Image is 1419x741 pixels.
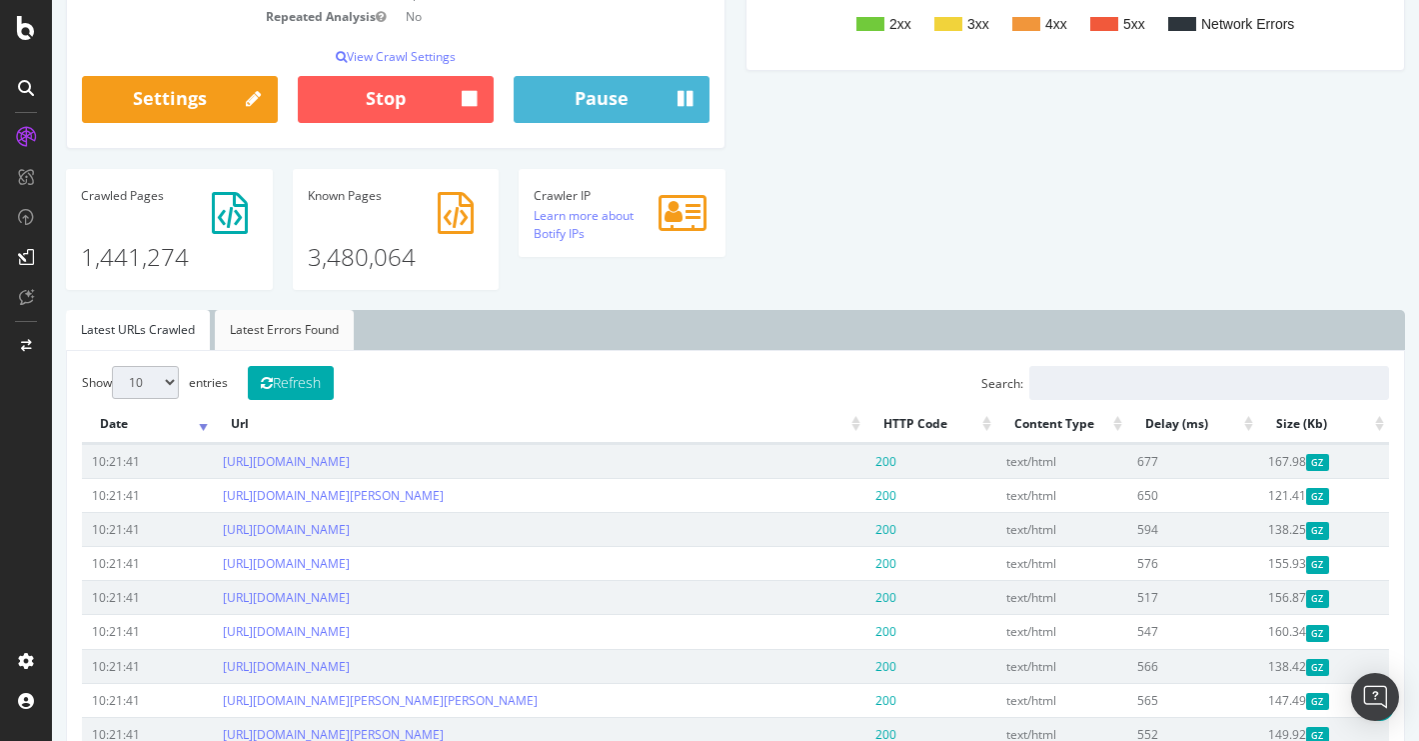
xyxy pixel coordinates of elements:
[823,487,844,504] span: 200
[344,5,658,28] td: No
[1351,673,1399,721] div: Open Intercom Messenger
[256,207,433,274] p: 3,480,064
[944,614,1075,648] td: text/html
[30,614,161,648] td: 10:21:41
[1206,546,1337,580] td: 155.93
[823,623,844,640] span: 200
[1075,614,1206,648] td: 547
[30,444,161,478] td: 10:21:41
[171,521,298,538] a: [URL][DOMAIN_NAME]
[462,76,658,124] button: Pause
[14,310,158,350] a: Latest URLs Crawled
[1254,659,1277,676] span: Gzipped Content
[1075,478,1206,512] td: 650
[482,189,659,202] h4: Crawler IP
[1254,625,1277,642] span: Gzipped Content
[915,16,937,32] text: 3xx
[171,692,486,709] a: [URL][DOMAIN_NAME][PERSON_NAME][PERSON_NAME]
[1075,683,1206,717] td: 565
[813,405,944,444] th: HTTP Code: activate to sort column ascending
[944,683,1075,717] td: text/html
[30,580,161,614] td: 10:21:41
[60,366,127,399] select: Showentries
[944,546,1075,580] td: text/html
[30,366,176,399] label: Show entries
[171,487,392,504] a: [URL][DOMAIN_NAME][PERSON_NAME]
[1206,649,1337,683] td: 138.42
[944,478,1075,512] td: text/html
[823,521,844,538] span: 200
[944,444,1075,478] td: text/html
[1206,444,1337,478] td: 167.98
[1206,405,1337,444] th: Size (Kb): activate to sort column ascending
[1075,580,1206,614] td: 517
[163,310,302,350] a: Latest Errors Found
[1206,478,1337,512] td: 121.41
[1075,405,1206,444] th: Delay (ms): activate to sort column ascending
[29,207,206,274] p: 1,441,274
[171,589,298,606] a: [URL][DOMAIN_NAME]
[30,48,658,65] p: View Crawl Settings
[993,16,1015,32] text: 4xx
[196,366,282,400] button: Refresh
[823,453,844,470] span: 200
[1254,693,1277,710] span: Gzipped Content
[161,405,814,444] th: Url: activate to sort column ascending
[929,366,1337,400] label: Search:
[944,649,1075,683] td: text/html
[1254,522,1277,539] span: Gzipped Content
[1206,512,1337,546] td: 138.25
[977,366,1337,400] input: Search:
[1206,614,1337,648] td: 160.34
[30,546,161,580] td: 10:21:41
[823,692,844,709] span: 200
[246,76,442,124] button: Stop
[1149,16,1242,32] text: Network Errors
[823,555,844,572] span: 200
[30,512,161,546] td: 10:21:41
[30,5,344,28] td: Repeated Analysis
[30,405,161,444] th: Date: activate to sort column ascending
[823,589,844,606] span: 200
[944,405,1075,444] th: Content Type: activate to sort column ascending
[482,207,582,241] a: Learn more about Botify IPs
[30,683,161,717] td: 10:21:41
[30,649,161,683] td: 10:21:41
[944,580,1075,614] td: text/html
[29,189,206,202] h4: Pages Crawled
[1206,580,1337,614] td: 156.87
[1075,649,1206,683] td: 566
[1071,16,1093,32] text: 5xx
[30,76,226,124] a: Settings
[171,453,298,470] a: [URL][DOMAIN_NAME]
[823,658,844,675] span: 200
[1075,444,1206,478] td: 677
[1254,454,1277,471] span: Gzipped Content
[1075,546,1206,580] td: 576
[171,623,298,640] a: [URL][DOMAIN_NAME]
[1075,512,1206,546] td: 594
[256,189,433,202] h4: Pages Known
[1254,556,1277,573] span: Gzipped Content
[1206,683,1337,717] td: 147.49
[837,16,859,32] text: 2xx
[1254,590,1277,607] span: Gzipped Content
[171,658,298,675] a: [URL][DOMAIN_NAME]
[1254,488,1277,505] span: Gzipped Content
[30,478,161,512] td: 10:21:41
[171,555,298,572] a: [URL][DOMAIN_NAME]
[944,512,1075,546] td: text/html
